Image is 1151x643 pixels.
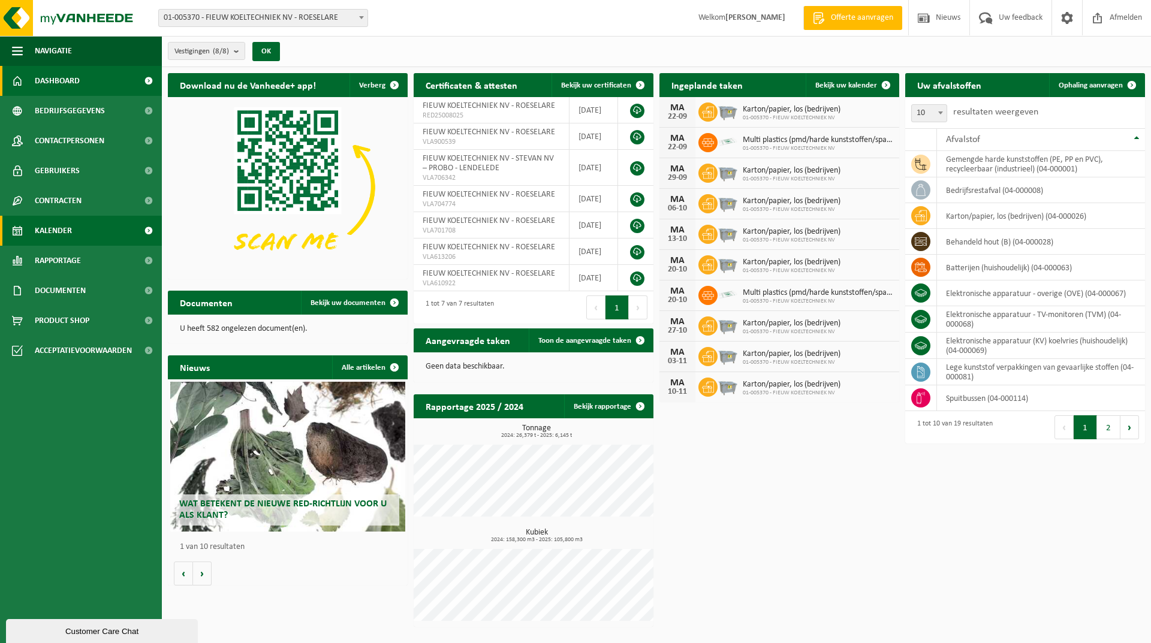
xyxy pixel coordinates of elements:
[35,336,132,366] span: Acceptatievoorwaarden
[665,113,689,121] div: 22-09
[168,97,408,277] img: Download de VHEPlus App
[35,246,81,276] span: Rapportage
[552,73,652,97] a: Bekijk uw certificaten
[665,134,689,143] div: MA
[665,174,689,182] div: 29-09
[426,363,641,371] p: Geen data beschikbaar.
[423,269,555,278] span: FIEUW KOELTECHNIEK NV - ROESELARE
[665,378,689,388] div: MA
[743,206,840,213] span: 01-005370 - FIEUW KOELTECHNIEK NV
[359,81,385,89] span: Verberg
[911,414,993,440] div: 1 tot 10 van 19 resultaten
[937,306,1145,333] td: elektronische apparatuur - TV-monitoren (TVM) (04-000068)
[1074,415,1097,439] button: 1
[743,105,840,114] span: Karton/papier, los (bedrijven)
[937,229,1145,255] td: behandeld hout (B) (04-000028)
[35,216,72,246] span: Kalender
[743,288,893,298] span: Multi plastics (pmd/harde kunststoffen/spanbanden/eps/folie naturel/folie gemeng...
[423,200,560,209] span: VLA704774
[35,36,72,66] span: Navigatie
[570,239,618,265] td: [DATE]
[561,81,631,89] span: Bekijk uw certificaten
[420,537,653,543] span: 2024: 158,300 m3 - 2025: 105,800 m3
[937,333,1145,359] td: elektronische apparatuur (KV) koelvries (huishoudelijk) (04-000069)
[743,328,840,336] span: 01-005370 - FIEUW KOELTECHNIEK NV
[423,111,560,120] span: RED25008025
[35,276,86,306] span: Documenten
[564,394,652,418] a: Bekijk rapportage
[1054,415,1074,439] button: Previous
[718,131,738,152] img: LP-SK-00500-LPE-16
[423,279,560,288] span: VLA610922
[743,176,840,183] span: 01-005370 - FIEUW KOELTECHNIEK NV
[35,186,82,216] span: Contracten
[423,216,555,225] span: FIEUW KOELTECHNIEK NV - ROESELARE
[911,104,947,122] span: 10
[174,43,229,61] span: Vestigingen
[803,6,902,30] a: Offerte aanvragen
[529,328,652,352] a: Toon de aangevraagde taken
[743,145,893,152] span: 01-005370 - FIEUW KOELTECHNIEK NV
[159,10,367,26] span: 01-005370 - FIEUW KOELTECHNIEK NV - ROESELARE
[743,258,840,267] span: Karton/papier, los (bedrijven)
[743,319,840,328] span: Karton/papier, los (bedrijven)
[743,135,893,145] span: Multi plastics (pmd/harde kunststoffen/spanbanden/eps/folie naturel/folie gemeng...
[743,227,840,237] span: Karton/papier, los (bedrijven)
[718,192,738,213] img: WB-2500-GAL-GY-01
[665,317,689,327] div: MA
[1059,81,1123,89] span: Ophaling aanvragen
[414,394,535,418] h2: Rapportage 2025 / 2024
[937,359,1145,385] td: lege kunststof verpakkingen van gevaarlijke stoffen (04-000081)
[665,388,689,396] div: 10-11
[665,256,689,265] div: MA
[743,380,840,390] span: Karton/papier, los (bedrijven)
[35,126,104,156] span: Contactpersonen
[665,103,689,113] div: MA
[665,296,689,304] div: 20-10
[665,204,689,213] div: 06-10
[743,237,840,244] span: 01-005370 - FIEUW KOELTECHNIEK NV
[828,12,896,24] span: Offerte aanvragen
[301,291,406,315] a: Bekijk uw documenten
[35,306,89,336] span: Product Shop
[743,359,840,366] span: 01-005370 - FIEUW KOELTECHNIEK NV
[193,562,212,585] button: Volgende
[946,135,980,144] span: Afvalstof
[252,42,280,61] button: OK
[912,105,947,122] span: 10
[937,385,1145,411] td: spuitbussen (04-000114)
[168,73,328,96] h2: Download nu de Vanheede+ app!
[570,150,618,186] td: [DATE]
[665,327,689,335] div: 27-10
[180,325,396,333] p: U heeft 582 ongelezen document(en).
[718,101,738,121] img: WB-2500-GAL-GY-01
[168,291,245,314] h2: Documenten
[665,195,689,204] div: MA
[743,114,840,122] span: 01-005370 - FIEUW KOELTECHNIEK NV
[665,235,689,243] div: 13-10
[665,286,689,296] div: MA
[659,73,755,96] h2: Ingeplande taken
[937,280,1145,306] td: elektronische apparatuur - overige (OVE) (04-000067)
[665,348,689,357] div: MA
[423,226,560,236] span: VLA701708
[718,253,738,274] img: WB-2500-GAL-GY-01
[718,162,738,182] img: WB-2500-GAL-GY-01
[665,357,689,366] div: 03-11
[815,81,877,89] span: Bekijk uw kalender
[180,543,402,551] p: 1 van 10 resultaten
[570,123,618,150] td: [DATE]
[743,197,840,206] span: Karton/papier, los (bedrijven)
[743,166,840,176] span: Karton/papier, los (bedrijven)
[665,143,689,152] div: 22-09
[332,355,406,379] a: Alle artikelen
[414,73,529,96] h2: Certificaten & attesten
[6,617,200,643] iframe: chat widget
[725,13,785,22] strong: [PERSON_NAME]
[570,186,618,212] td: [DATE]
[937,255,1145,280] td: batterijen (huishoudelijk) (04-000063)
[423,101,555,110] span: FIEUW KOELTECHNIEK NV - ROESELARE
[423,243,555,252] span: FIEUW KOELTECHNIEK NV - ROESELARE
[937,203,1145,229] td: karton/papier, los (bedrijven) (04-000026)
